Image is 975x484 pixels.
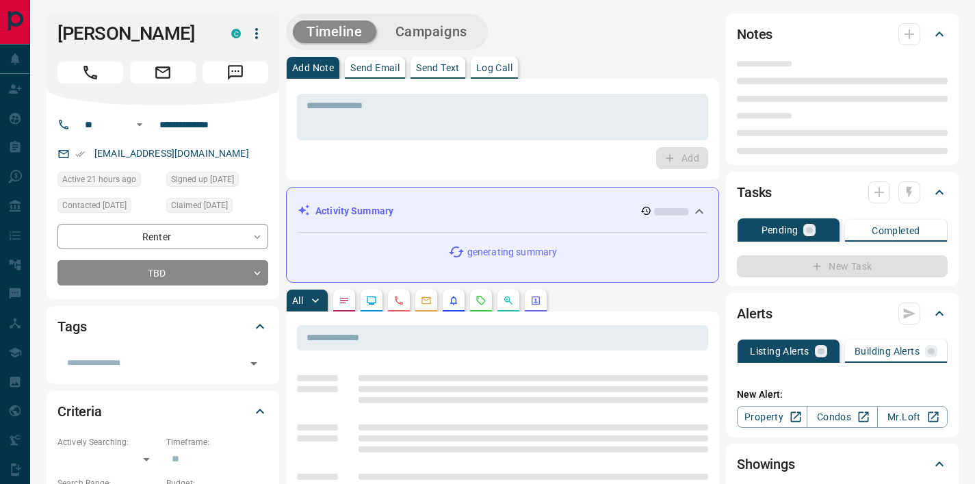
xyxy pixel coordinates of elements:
[75,149,85,159] svg: Email Verified
[503,295,514,306] svg: Opportunities
[737,303,772,324] h2: Alerts
[57,224,268,249] div: Renter
[166,436,268,448] p: Timeframe:
[476,63,512,73] p: Log Call
[807,406,877,428] a: Condos
[171,199,228,212] span: Claimed [DATE]
[737,448,948,481] div: Showings
[57,316,86,337] h2: Tags
[421,295,432,306] svg: Emails
[737,18,948,51] div: Notes
[448,295,459,306] svg: Listing Alerts
[57,198,159,217] div: Mon Oct 06 2025
[231,29,241,38] div: condos.ca
[737,176,948,209] div: Tasks
[737,406,807,428] a: Property
[57,436,159,448] p: Actively Searching:
[57,400,102,422] h2: Criteria
[750,346,809,356] p: Listing Alerts
[293,21,376,43] button: Timeline
[737,181,772,203] h2: Tasks
[57,172,159,191] div: Tue Oct 14 2025
[57,260,268,285] div: TBD
[171,173,234,186] span: Signed up [DATE]
[339,295,350,306] svg: Notes
[877,406,948,428] a: Mr.Loft
[366,295,377,306] svg: Lead Browsing Activity
[57,395,268,428] div: Criteria
[131,116,148,133] button: Open
[292,63,334,73] p: Add Note
[530,295,541,306] svg: Agent Actions
[57,62,123,84] span: Call
[292,296,303,305] p: All
[737,297,948,330] div: Alerts
[130,62,196,84] span: Email
[62,199,127,212] span: Contacted [DATE]
[382,21,481,43] button: Campaigns
[315,204,393,218] p: Activity Summary
[872,226,920,235] p: Completed
[203,62,268,84] span: Message
[737,453,795,475] h2: Showings
[350,63,400,73] p: Send Email
[166,198,268,217] div: Mon Oct 06 2025
[57,310,268,343] div: Tags
[762,225,798,235] p: Pending
[298,199,707,224] div: Activity Summary
[57,23,211,44] h1: [PERSON_NAME]
[737,387,948,402] p: New Alert:
[476,295,486,306] svg: Requests
[166,172,268,191] div: Mon Oct 06 2025
[416,63,460,73] p: Send Text
[467,245,557,259] p: generating summary
[94,148,249,159] a: [EMAIL_ADDRESS][DOMAIN_NAME]
[244,354,263,373] button: Open
[62,173,136,186] span: Active 21 hours ago
[393,295,404,306] svg: Calls
[737,23,772,45] h2: Notes
[855,346,920,356] p: Building Alerts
